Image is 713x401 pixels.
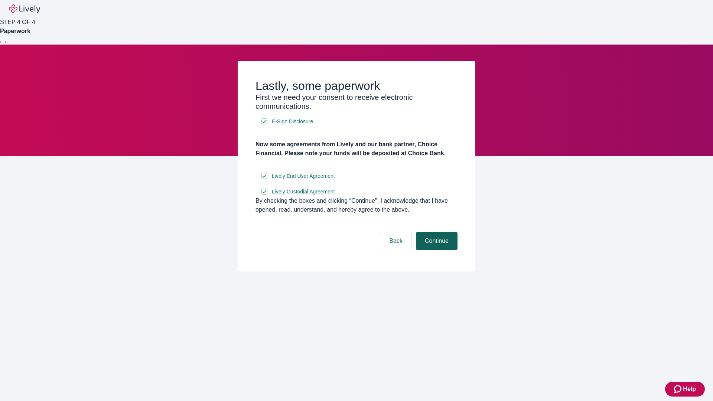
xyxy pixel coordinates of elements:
h3: First we need your consent to receive electronic communications. [255,93,458,111]
span: E-Sign Disclosure [272,118,313,125]
span: Lively Custodial Agreement [272,188,335,196]
span: Help [683,385,696,394]
h4: Now some agreements from Lively and our bank partner, Choice Financial. Please note your funds wi... [255,140,458,158]
span: Lively End User Agreement [272,172,335,180]
h2: Lastly, some paperwork [255,79,458,93]
svg: Zendesk support icon [674,385,683,394]
div: By checking the boxes and clicking “Continue", I acknowledge that I have opened, read, understand... [255,196,458,214]
button: Zendesk support iconHelp [665,382,705,397]
button: Continue [416,232,458,250]
a: e-sign disclosure document [270,117,315,126]
a: e-sign disclosure document [270,172,336,181]
img: Lively [9,4,40,13]
a: e-sign disclosure document [270,187,336,196]
button: Back [380,232,411,250]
